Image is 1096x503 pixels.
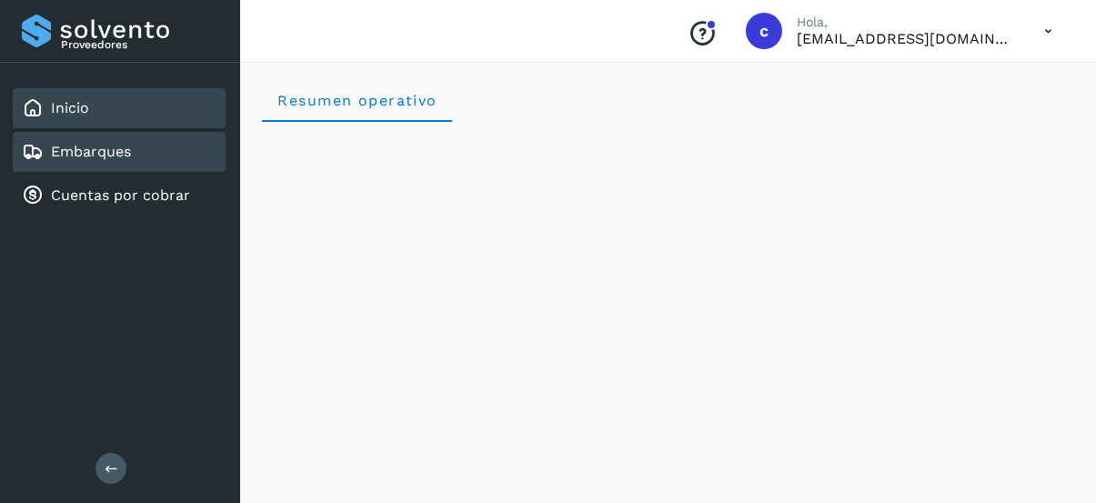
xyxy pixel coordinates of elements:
[13,176,226,216] div: Cuentas por cobrar
[13,132,226,172] div: Embarques
[277,92,437,109] span: Resumen operativo
[797,30,1015,47] p: cobranza1@tmartin.mx
[51,143,131,160] a: Embarques
[13,88,226,128] div: Inicio
[797,15,1015,30] p: Hola,
[61,38,218,51] p: Proveedores
[51,99,89,116] a: Inicio
[51,186,190,204] a: Cuentas por cobrar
